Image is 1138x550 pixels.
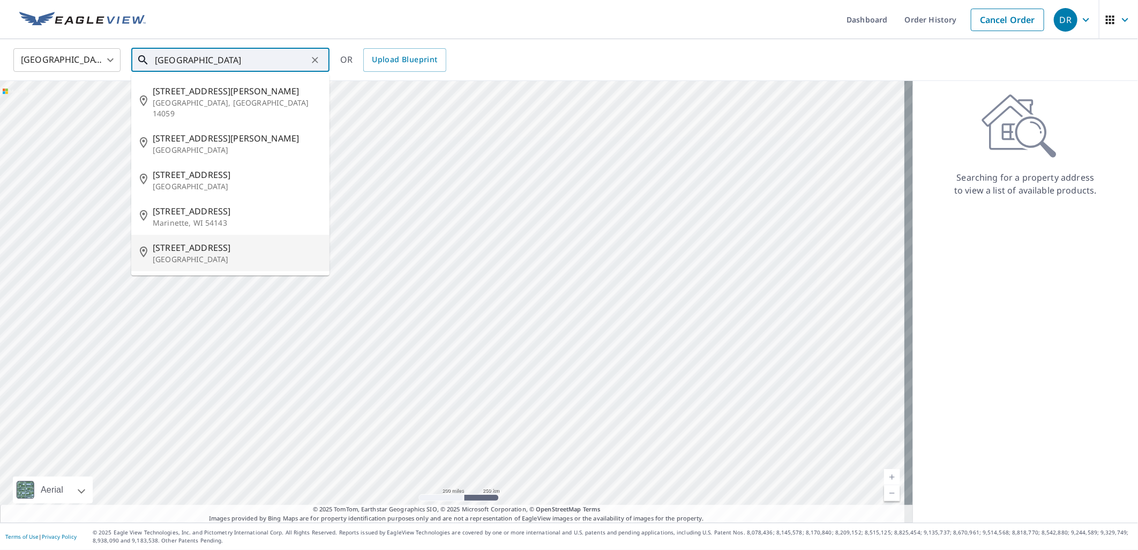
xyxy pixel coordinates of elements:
a: OpenStreetMap [536,505,581,513]
span: [STREET_ADDRESS] [153,168,321,181]
a: Terms [583,505,601,513]
img: EV Logo [19,12,146,28]
p: © 2025 Eagle View Technologies, Inc. and Pictometry International Corp. All Rights Reserved. Repo... [93,529,1133,545]
a: Current Level 5, Zoom In [884,469,900,485]
span: Upload Blueprint [372,53,437,66]
input: Search by address or latitude-longitude [155,45,308,75]
a: Terms of Use [5,533,39,540]
div: [GEOGRAPHIC_DATA] [13,45,121,75]
a: Current Level 5, Zoom Out [884,485,900,501]
p: [GEOGRAPHIC_DATA] [153,254,321,265]
p: [GEOGRAPHIC_DATA] [153,145,321,155]
div: OR [340,48,446,72]
p: Marinette, WI 54143 [153,218,321,228]
p: [GEOGRAPHIC_DATA] [153,181,321,192]
span: [STREET_ADDRESS][PERSON_NAME] [153,85,321,98]
a: Cancel Order [971,9,1044,31]
div: Aerial [38,477,66,503]
button: Clear [308,53,323,68]
p: [GEOGRAPHIC_DATA], [GEOGRAPHIC_DATA] 14059 [153,98,321,119]
p: | [5,533,77,540]
span: [STREET_ADDRESS][PERSON_NAME] [153,132,321,145]
p: Searching for a property address to view a list of available products. [954,171,1097,197]
span: [STREET_ADDRESS] [153,205,321,218]
div: DR [1054,8,1077,32]
a: Upload Blueprint [363,48,446,72]
a: Privacy Policy [42,533,77,540]
span: © 2025 TomTom, Earthstar Geographics SIO, © 2025 Microsoft Corporation, © [313,505,601,514]
div: Aerial [13,477,93,503]
span: [STREET_ADDRESS] [153,241,321,254]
